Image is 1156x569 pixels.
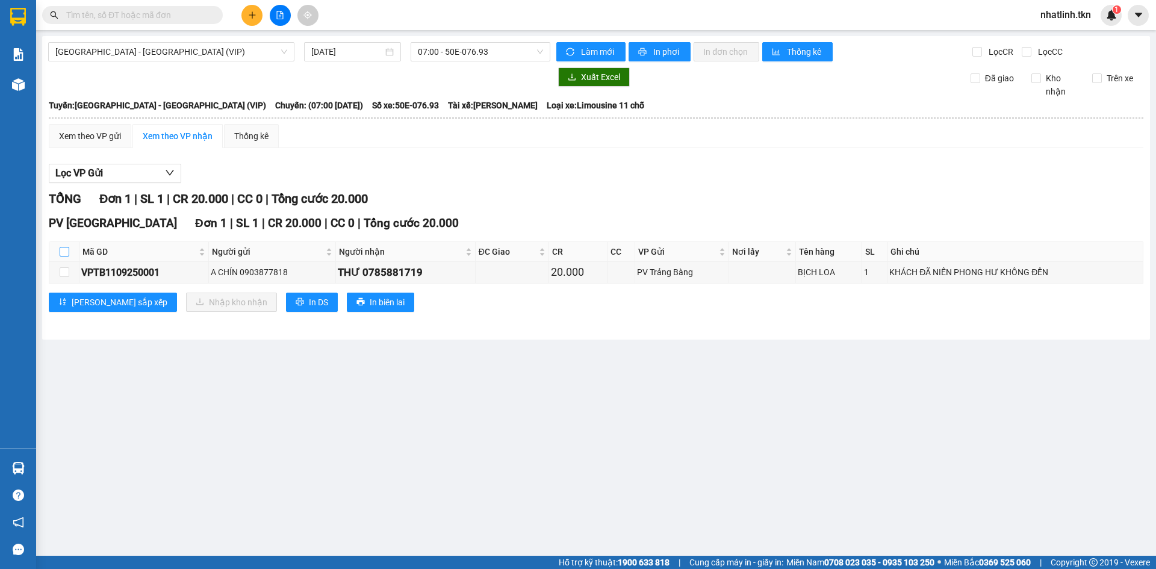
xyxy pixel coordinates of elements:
span: | [325,216,328,230]
span: | [167,191,170,206]
span: printer [296,297,304,307]
div: KHÁCH ĐÃ NIÊN PHONG HƯ KHÔNG ĐỀN [889,266,1141,279]
span: Sài Gòn - Tây Ninh (VIP) [55,43,287,61]
td: PV Trảng Bàng [635,262,730,283]
span: copyright [1089,558,1098,567]
span: | [134,191,137,206]
button: printerIn DS [286,293,338,312]
span: 1 [1114,5,1119,14]
span: Lọc CR [984,45,1015,58]
span: 07:00 - 50E-076.93 [418,43,543,61]
strong: 0708 023 035 - 0935 103 250 [824,558,934,567]
span: Tổng cước 20.000 [272,191,368,206]
span: SL 1 [236,216,259,230]
img: solution-icon [12,48,25,61]
span: Miền Bắc [944,556,1031,569]
img: warehouse-icon [12,462,25,474]
th: CC [608,242,635,262]
span: [PERSON_NAME] sắp xếp [72,296,167,309]
sup: 1 [1113,5,1121,14]
span: Số xe: 50E-076.93 [372,99,439,112]
span: In phơi [653,45,681,58]
span: download [568,73,576,82]
span: ⚪️ [937,560,941,565]
span: Thống kê [787,45,823,58]
span: Chuyến: (07:00 [DATE]) [275,99,363,112]
span: Lọc VP Gửi [55,166,103,181]
span: In biên lai [370,296,405,309]
button: downloadNhập kho nhận [186,293,277,312]
span: Tài xế: [PERSON_NAME] [448,99,538,112]
span: TỔNG [49,191,81,206]
div: PV Trảng Bàng [637,266,727,279]
button: printerIn phơi [629,42,691,61]
span: | [262,216,265,230]
div: 20.000 [551,264,605,281]
span: Xuất Excel [581,70,620,84]
button: sort-ascending[PERSON_NAME] sắp xếp [49,293,177,312]
span: Đơn 1 [195,216,227,230]
div: A CHÍN 0903877818 [211,266,334,279]
span: Mã GD [82,245,196,258]
strong: 0369 525 060 [979,558,1031,567]
span: Làm mới [581,45,616,58]
span: aim [303,11,312,19]
th: Tên hàng [796,242,862,262]
input: Tìm tên, số ĐT hoặc mã đơn [66,8,208,22]
button: Lọc VP Gửi [49,164,181,183]
div: BỊCH LOA [798,266,860,279]
button: printerIn biên lai [347,293,414,312]
span: Nơi lấy [732,245,783,258]
img: warehouse-icon [12,78,25,91]
span: Loại xe: Limousine 11 chỗ [547,99,644,112]
button: file-add [270,5,291,26]
div: THƯ 0785881719 [338,264,473,281]
span: CR 20.000 [173,191,228,206]
span: Lọc CC [1033,45,1064,58]
button: aim [297,5,319,26]
span: notification [13,517,24,528]
th: CR [549,242,608,262]
span: Đã giao [980,72,1019,85]
span: sort-ascending [58,297,67,307]
span: In DS [309,296,328,309]
b: Tuyến: [GEOGRAPHIC_DATA] - [GEOGRAPHIC_DATA] (VIP) [49,101,266,110]
span: Đơn 1 [99,191,131,206]
span: | [266,191,269,206]
span: printer [638,48,648,57]
img: icon-new-feature [1106,10,1117,20]
span: | [231,191,234,206]
span: | [1040,556,1042,569]
button: In đơn chọn [694,42,759,61]
span: ĐC Giao [479,245,536,258]
span: Miền Nam [786,556,934,569]
span: Tổng cước 20.000 [364,216,459,230]
th: Ghi chú [887,242,1143,262]
span: PV [GEOGRAPHIC_DATA] [49,216,177,230]
div: VPTB1109250001 [81,265,207,280]
span: VP Gửi [638,245,717,258]
span: CR 20.000 [268,216,322,230]
div: Thống kê [234,129,269,143]
span: nhatlinh.tkn [1031,7,1101,22]
span: file-add [276,11,284,19]
span: plus [248,11,256,19]
span: CC 0 [237,191,263,206]
span: search [50,11,58,19]
strong: 1900 633 818 [618,558,670,567]
th: SL [862,242,887,262]
button: downloadXuất Excel [558,67,630,87]
span: down [165,168,175,178]
span: Hỗ trợ kỹ thuật: [559,556,670,569]
span: | [358,216,361,230]
input: 11/09/2025 [311,45,383,58]
span: message [13,544,24,555]
span: Kho nhận [1041,72,1083,98]
span: Trên xe [1102,72,1138,85]
span: Người gửi [212,245,323,258]
button: caret-down [1128,5,1149,26]
span: | [679,556,680,569]
div: Xem theo VP gửi [59,129,121,143]
span: caret-down [1133,10,1144,20]
span: Cung cấp máy in - giấy in: [689,556,783,569]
